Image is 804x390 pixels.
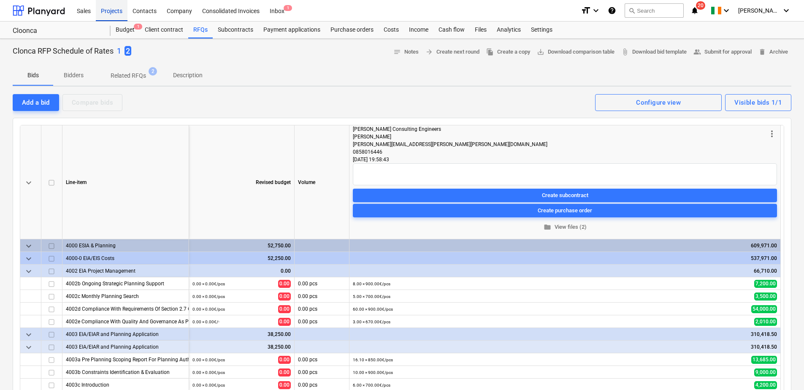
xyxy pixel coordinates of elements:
[66,353,185,366] div: 4003a Pre Planning Scoping Report For Planning Authority
[134,24,142,30] span: 1
[117,46,121,57] button: 1
[213,22,258,38] div: Subcontracts
[353,221,777,234] button: View files (2)
[353,383,390,387] small: 6.00 × 700.00€ / pcs
[66,341,185,353] div: 4003 EIA/EIAR and Planning Application
[63,71,84,80] p: Bidders
[140,22,188,38] a: Client contract
[278,280,291,288] span: 0.00
[690,46,755,59] button: Submit for approval
[192,383,225,387] small: 0.00 × 0.00€ / pcs
[754,381,777,389] span: 4,200.00
[192,320,219,324] small: 0.00 × 0.00€ / -
[192,282,225,286] small: 0.00 × 0.00€ / pcs
[353,141,547,147] span: [PERSON_NAME][EMAIL_ADDRESS][PERSON_NAME][PERSON_NAME][DOMAIN_NAME]
[173,71,203,80] p: Description
[295,277,349,290] div: 0.00 pcs
[295,125,349,239] div: Volume
[353,133,767,141] div: [PERSON_NAME]
[538,206,592,215] div: Create purchase order
[754,292,777,301] span: 3,500.00
[537,47,615,57] span: Download comparison table
[353,265,777,277] div: 66,710.00
[754,280,777,288] span: 7,200.00
[618,46,690,59] a: Download bid template
[379,22,404,38] a: Costs
[353,156,777,163] div: [DATE] 19:58:43
[422,46,483,59] button: Create next round
[767,129,777,139] span: more_vert
[353,252,777,265] div: 537,971.00
[353,294,390,299] small: 5.00 × 700.00€ / pcs
[295,353,349,366] div: 0.00 pcs
[24,342,34,352] span: keyboard_arrow_down
[725,94,791,111] button: Visible bids 1/1
[66,252,185,264] div: 4000-0 EIA/EIS Costs
[353,357,393,362] small: 16.10 × 850.00€ / pcs
[734,97,782,108] div: Visible bids 1/1
[149,67,157,76] span: 2
[758,48,766,56] span: delete
[188,22,213,38] a: RFQs
[66,265,185,277] div: 4002 EIA Project Management
[295,303,349,315] div: 0.00 pcs
[66,303,185,315] div: 4002d Compliance With Requirements Of Section 2.7 Of The RFP
[353,189,777,202] button: Create subcontract
[470,22,492,38] a: Files
[258,22,325,38] a: Payment applications
[544,223,551,231] span: folder
[353,148,767,156] div: 0858016446
[758,47,788,57] span: Archive
[404,22,433,38] a: Income
[13,46,114,56] p: Clonca RFP Schedule of Rates
[353,307,393,311] small: 60.00 × 900.00€ / pcs
[192,370,225,375] small: 0.00 × 0.00€ / pcs
[192,328,291,341] div: 38,250.00
[192,307,225,311] small: 0.00 × 0.00€ / pcs
[111,71,146,80] p: Related RFQs
[425,47,479,57] span: Create next round
[353,370,393,375] small: 10.00 × 900.00€ / pcs
[353,239,777,252] div: 609,971.00
[192,294,225,299] small: 0.00 × 0.00€ / pcs
[66,290,185,302] div: 4002c Monthly Planning Search
[533,46,618,59] a: Download comparison table
[278,318,291,326] span: 0.00
[192,357,225,362] small: 0.00 × 0.00€ / pcs
[24,266,34,276] span: keyboard_arrow_down
[526,22,558,38] div: Settings
[13,94,59,111] button: Add a bid
[621,48,629,56] span: attach_file
[751,305,777,313] span: 54,000.00
[192,239,291,252] div: 52,750.00
[278,305,291,313] span: 0.00
[486,48,494,56] span: file_copy
[762,349,804,390] div: Chat Widget
[537,48,544,56] span: save_alt
[693,47,752,57] span: Submit for approval
[24,178,34,188] span: keyboard_arrow_down
[754,368,777,376] span: 9,000.00
[13,27,100,35] div: Cloonca
[66,239,185,252] div: 4000 ESIA & Planning
[353,125,767,133] div: [PERSON_NAME] Consulting Engineers
[433,22,470,38] a: Cash flow
[483,46,533,59] button: Create a copy
[125,46,131,57] button: 2
[356,222,774,232] span: View files (2)
[62,125,189,239] div: Line-item
[295,290,349,303] div: 0.00 pcs
[353,282,390,286] small: 8.00 × 900.00€ / pcs
[24,330,34,340] span: keyboard_arrow_down
[192,265,291,277] div: 0.00
[693,48,701,56] span: people_alt
[125,46,131,56] span: 2
[425,48,433,56] span: arrow_forward
[111,22,140,38] div: Budget
[754,318,777,326] span: 2,010.00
